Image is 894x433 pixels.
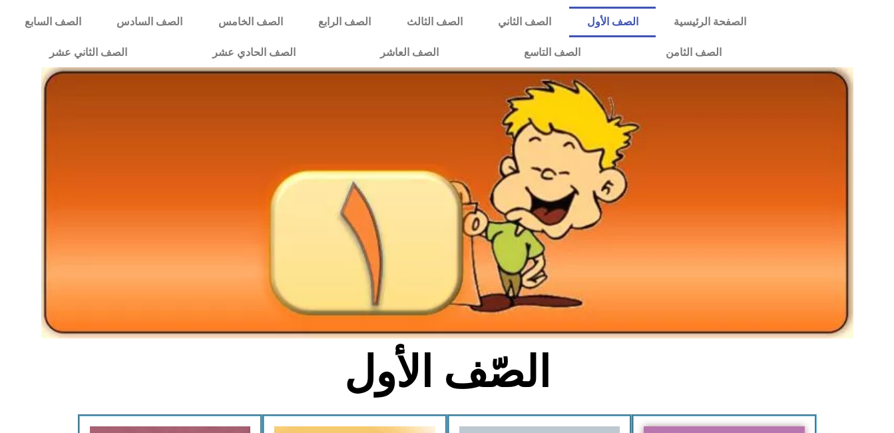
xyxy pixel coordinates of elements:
[227,346,667,398] h2: الصّف الأول
[569,7,656,37] a: الصف الأول
[7,37,170,68] a: الصف الثاني عشر
[7,7,99,37] a: الصف السابع
[389,7,480,37] a: الصف الثالث
[656,7,764,37] a: الصفحة الرئيسية
[170,37,338,68] a: الصف الحادي عشر
[480,7,568,37] a: الصف الثاني
[300,7,388,37] a: الصف الرابع
[200,7,300,37] a: الصف الخامس
[623,37,764,68] a: الصف الثامن
[481,37,623,68] a: الصف التاسع
[337,37,481,68] a: الصف العاشر
[99,7,200,37] a: الصف السادس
